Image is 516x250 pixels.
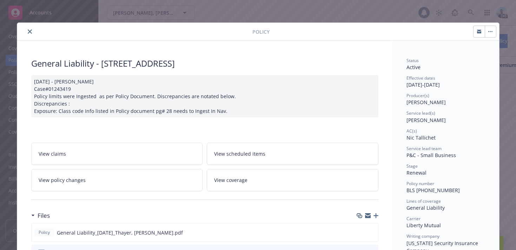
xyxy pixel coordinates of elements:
[214,176,247,184] span: View coverage
[252,28,270,35] span: Policy
[406,110,435,116] span: Service lead(s)
[406,216,421,222] span: Carrier
[358,229,363,236] button: download file
[31,75,378,117] div: [DATE] - [PERSON_NAME] Case#01243419 Policy limits were Ingested as per Policy Document. Discrepa...
[406,75,485,88] div: [DATE] - [DATE]
[369,229,375,236] button: preview file
[406,64,421,70] span: Active
[57,229,183,236] span: General Liability_[DATE]_Thayer, [PERSON_NAME].pdf
[406,222,441,229] span: Liberty Mutual
[406,198,441,204] span: Lines of coverage
[406,163,418,169] span: Stage
[406,187,460,194] span: BLS [PHONE_NUMBER]
[39,176,86,184] span: View policy changes
[31,58,378,69] div: General Liability - [STREET_ADDRESS]
[406,128,417,134] span: AC(s)
[406,204,485,211] div: General Liability
[31,143,203,165] a: View claims
[406,146,442,151] span: Service lead team
[26,27,34,36] button: close
[406,233,439,239] span: Writing company
[31,211,50,220] div: Files
[406,117,446,123] span: [PERSON_NAME]
[214,150,265,157] span: View scheduled items
[406,58,419,63] span: Status
[406,152,456,158] span: P&C - Small Business
[37,229,51,236] span: Policy
[406,75,435,81] span: Effective dates
[406,93,429,99] span: Producer(s)
[406,99,446,106] span: [PERSON_NAME]
[38,211,50,220] h3: Files
[406,169,426,176] span: Renewal
[31,169,203,191] a: View policy changes
[207,143,378,165] a: View scheduled items
[207,169,378,191] a: View coverage
[406,134,436,141] span: Nic Tallichet
[406,181,434,187] span: Policy number
[39,150,66,157] span: View claims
